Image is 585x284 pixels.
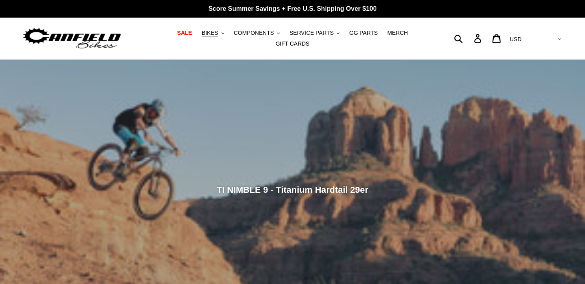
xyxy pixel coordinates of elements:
[177,30,192,36] span: SALE
[234,30,274,36] span: COMPONENTS
[22,26,122,51] img: Canfield Bikes
[230,28,284,38] button: COMPONENTS
[387,30,408,36] span: MERCH
[173,28,196,38] a: SALE
[383,28,412,38] a: MERCH
[202,30,218,36] span: BIKES
[289,30,334,36] span: SERVICE PARTS
[217,185,368,195] span: TI NIMBLE 9 - Titanium Hardtail 29er
[271,38,314,49] a: GIFT CARDS
[345,28,382,38] a: GG PARTS
[458,30,479,47] input: Search
[285,28,344,38] button: SERVICE PARTS
[198,28,228,38] button: BIKES
[349,30,378,36] span: GG PARTS
[275,40,310,47] span: GIFT CARDS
